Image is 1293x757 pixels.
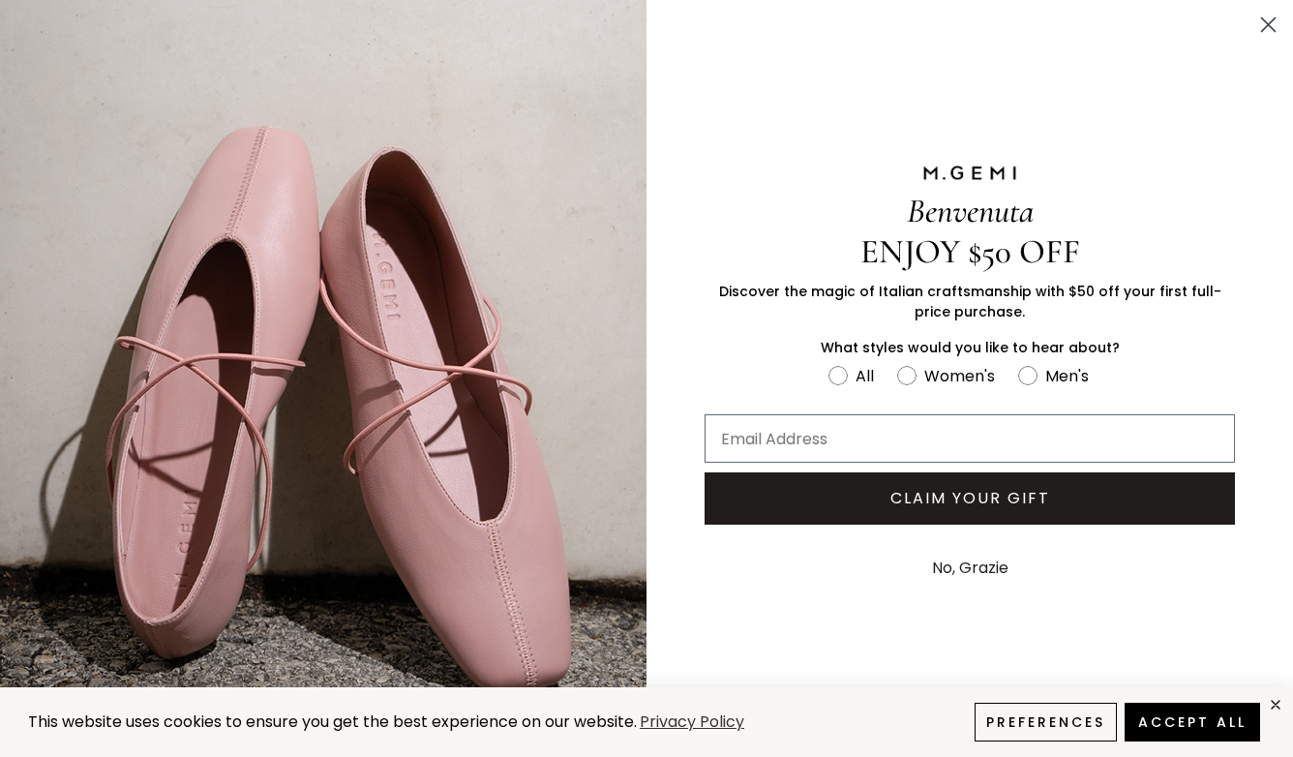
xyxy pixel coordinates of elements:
[637,711,747,735] a: Privacy Policy (opens in a new tab)
[921,165,1018,182] img: M.GEMI
[705,414,1235,463] input: Email Address
[705,472,1235,525] button: CLAIM YOUR GIFT
[1268,697,1283,712] div: close
[907,191,1034,231] span: Benvenuta
[922,544,1018,592] button: No, Grazie
[860,231,1080,272] span: ENJOY $50 OFF
[719,282,1221,321] span: Discover the magic of Italian craftsmanship with $50 off your first full-price purchase.
[28,711,637,733] span: This website uses cookies to ensure you get the best experience on our website.
[975,703,1117,742] button: Preferences
[1125,703,1260,742] button: Accept All
[1045,364,1089,388] div: Men's
[821,338,1120,357] span: What styles would you like to hear about?
[924,364,995,388] div: Women's
[1251,8,1285,42] button: Close dialog
[856,364,874,388] div: All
